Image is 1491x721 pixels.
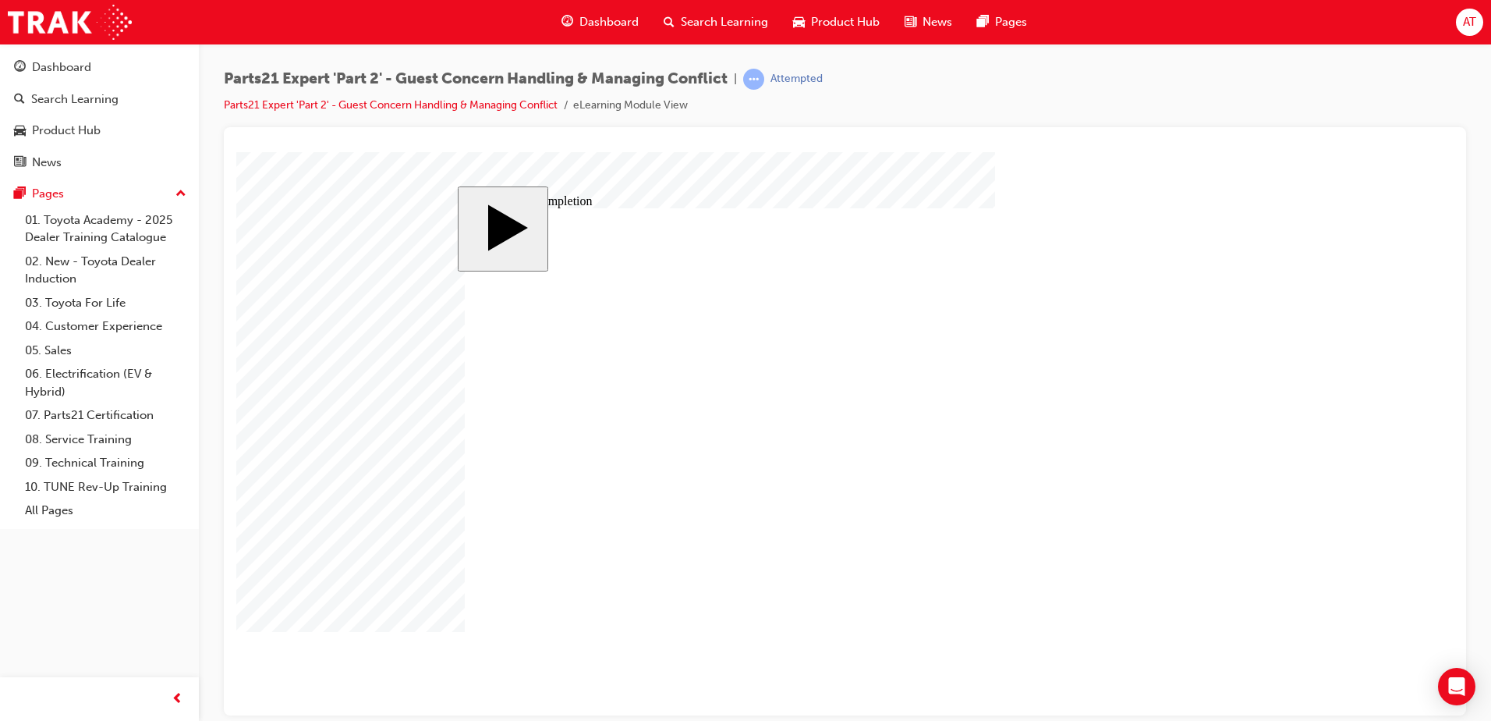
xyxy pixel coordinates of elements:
a: 10. TUNE Rev-Up Training [19,475,193,499]
button: AT [1456,9,1483,36]
span: News [923,13,952,31]
a: All Pages [19,499,193,523]
a: news-iconNews [892,6,965,38]
a: Product Hub [6,116,193,145]
span: up-icon [175,184,186,204]
span: AT [1463,13,1476,31]
span: news-icon [905,12,916,32]
button: DashboardSearch LearningProduct HubNews [6,50,193,179]
span: search-icon [664,12,675,32]
a: 04. Customer Experience [19,314,193,339]
a: car-iconProduct Hub [781,6,892,38]
a: pages-iconPages [965,6,1039,38]
span: car-icon [14,124,26,138]
span: guage-icon [561,12,573,32]
span: search-icon [14,93,25,107]
a: 02. New - Toyota Dealer Induction [19,250,193,291]
a: 05. Sales [19,339,193,363]
a: Search Learning [6,85,193,114]
div: Attempted [770,72,823,87]
img: Trak [8,5,132,40]
div: News [32,154,62,172]
span: pages-icon [14,187,26,201]
span: news-icon [14,156,26,170]
a: Dashboard [6,53,193,82]
span: Dashboard [579,13,639,31]
div: Search Learning [31,91,119,108]
a: News [6,148,193,177]
li: eLearning Module View [573,97,688,115]
a: Parts21 Expert 'Part 2' - Guest Concern Handling & Managing Conflict [224,98,558,112]
button: Start [221,34,312,119]
span: prev-icon [172,690,183,709]
span: Product Hub [811,13,880,31]
a: guage-iconDashboard [549,6,651,38]
div: Pages [32,185,64,203]
a: 06. Electrification (EV & Hybrid) [19,362,193,403]
a: 03. Toyota For Life [19,291,193,315]
span: car-icon [793,12,805,32]
button: Pages [6,179,193,208]
a: 01. Toyota Academy - 2025 Dealer Training Catalogue [19,208,193,250]
a: 09. Technical Training [19,451,193,475]
span: Pages [995,13,1027,31]
span: guage-icon [14,61,26,75]
span: Search Learning [681,13,768,31]
span: | [734,70,737,88]
span: learningRecordVerb_ATTEMPT-icon [743,69,764,90]
a: search-iconSearch Learning [651,6,781,38]
div: Product Hub [32,122,101,140]
span: pages-icon [977,12,989,32]
div: Dashboard [32,59,91,76]
a: 07. Parts21 Certification [19,403,193,428]
a: 08. Service Training [19,428,193,452]
div: Open Intercom Messenger [1438,668,1475,705]
span: Parts21 Expert 'Part 2' - Guest Concern Handling & Managing Conflict [224,70,728,88]
div: Expert | Cluster 2 Start Course [221,34,996,530]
